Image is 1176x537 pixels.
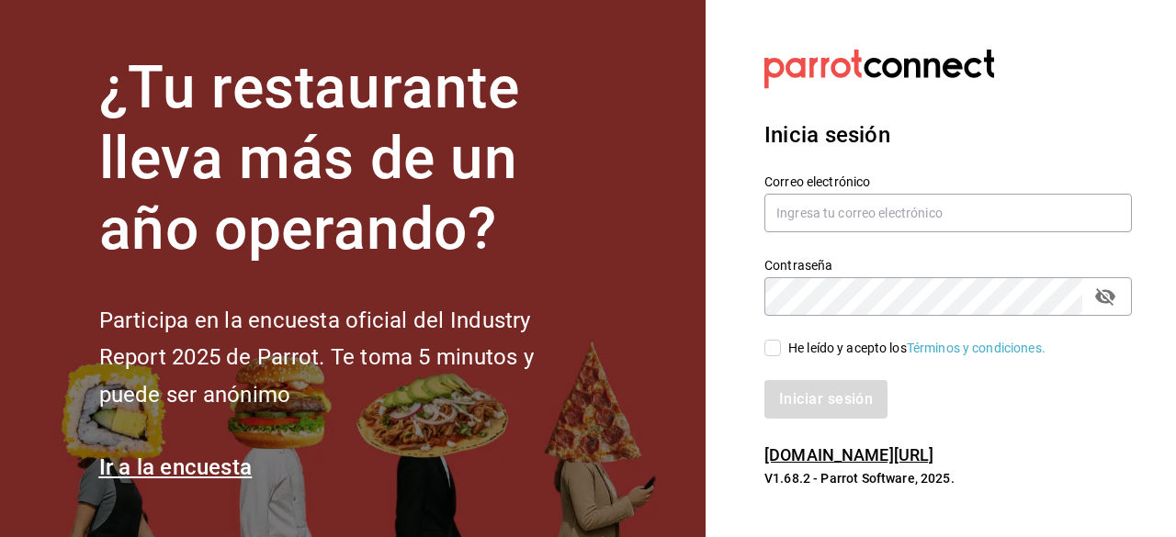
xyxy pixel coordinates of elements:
[907,341,1046,355] a: Términos y condiciones.
[764,118,1132,151] h3: Inicia sesión
[764,194,1132,232] input: Ingresa tu correo electrónico
[764,469,1132,487] p: V1.68.2 - Parrot Software, 2025.
[764,259,1132,272] label: Contraseña
[788,339,1046,358] div: He leído y acepto los
[764,445,933,464] a: [DOMAIN_NAME][URL]
[99,53,595,264] h1: ¿Tu restaurante lleva más de un año operando?
[1090,281,1121,312] button: passwordField
[99,454,253,480] a: Ir a la encuesta
[764,175,1132,188] label: Correo electrónico
[99,302,595,414] h2: Participa en la encuesta oficial del Industry Report 2025 de Parrot. Te toma 5 minutos y puede se...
